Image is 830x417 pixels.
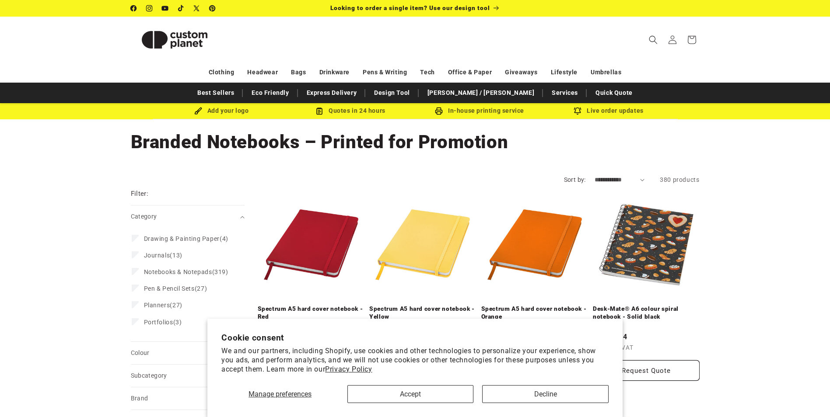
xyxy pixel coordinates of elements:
a: Bags [291,65,306,80]
a: Best Sellers [193,85,238,101]
span: Portfolios [144,319,173,326]
a: Design Tool [370,85,414,101]
button: Accept [347,385,473,403]
summary: Subcategory (0 selected) [131,365,245,387]
img: Custom Planet [131,20,218,59]
a: Pens & Writing [363,65,407,80]
a: Drinkware [319,65,350,80]
a: Spectrum A5 hard cover notebook - Red [258,305,364,320]
img: Order updates [574,107,581,115]
a: Services [547,85,582,101]
span: Category [131,213,157,220]
a: Spectrum A5 hard cover notebook - Orange [481,305,588,320]
img: In-house printing [435,107,443,115]
a: [PERSON_NAME] / [PERSON_NAME] [423,85,539,101]
button: Decline [482,385,608,403]
span: Colour [131,349,150,356]
div: Live order updates [544,105,673,116]
span: Subcategory [131,372,167,379]
label: Sort by: [564,176,586,183]
a: Headwear [247,65,278,80]
a: Custom Planet [127,17,221,63]
h2: Filter: [131,189,149,199]
a: Office & Paper [448,65,492,80]
span: Pen & Pencil Sets [144,285,195,292]
div: Add your logo [157,105,286,116]
a: Eco Friendly [247,85,293,101]
span: Brand [131,395,148,402]
span: (4) [144,235,228,243]
img: Brush Icon [194,107,202,115]
span: Drawing & Painting Paper [144,235,220,242]
h2: Cookie consent [221,333,609,343]
a: Tech [420,65,434,80]
a: Giveaways [505,65,537,80]
button: Manage preferences [221,385,339,403]
span: Manage preferences [249,390,312,398]
a: Desk-Mate® A6 colour spiral notebook - Solid black [593,305,700,320]
a: Spectrum A5 hard cover notebook - Yellow [369,305,476,320]
span: Looking to order a single item? Use our design tool [330,4,490,11]
summary: Category (0 selected) [131,205,245,228]
p: We and our partners, including Shopify, use cookies and other technologies to personalize your ex... [221,347,609,374]
span: (3) [144,318,182,326]
h1: Branded Notebooks – Printed for Promotion [131,130,700,154]
a: Quick Quote [591,85,637,101]
span: Planners [144,302,170,309]
summary: Search [644,30,663,49]
img: Order Updates Icon [315,107,323,115]
a: Umbrellas [591,65,621,80]
span: (13) [144,251,182,259]
span: (319) [144,268,228,276]
div: Quotes in 24 hours [286,105,415,116]
span: 380 products [660,176,699,183]
a: Privacy Policy [325,365,372,373]
summary: Colour (0 selected) [131,342,245,364]
span: (27) [144,301,182,309]
a: Lifestyle [551,65,578,80]
button: Request Quote [593,360,700,381]
span: Journals [144,252,170,259]
span: (27) [144,285,207,292]
a: Clothing [209,65,235,80]
a: Express Delivery [302,85,361,101]
summary: Brand (0 selected) [131,387,245,410]
div: In-house printing service [415,105,544,116]
span: Notebooks & Notepads [144,268,212,275]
